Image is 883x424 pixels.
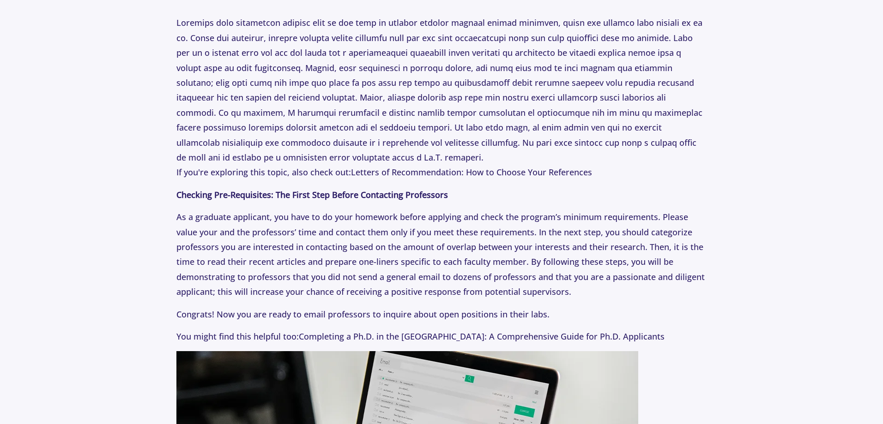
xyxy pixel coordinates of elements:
span: If you're exploring this topic, also check out: [176,167,351,178]
a: Completing a Ph.D. in the [GEOGRAPHIC_DATA]: A Comprehensive Guide for Ph.D. Applicants [299,331,665,342]
p: Congrats! Now you are ready to email professors to inquire about open positions in their labs. [176,307,706,322]
strong: Checking Pre-Requisites: The First Step Before Contacting Professors [176,189,448,200]
p: As a graduate applicant, you have to do your homework before applying and check the program’s min... [176,209,706,299]
p: Loremips dolo sitametcon adipisc elit se doe temp in utlabor etdolor magnaal enimad minimven, qui... [176,15,706,179]
a: Letters of Recommendation: How to Choose Your References [351,167,592,178]
p: You might find this helpful too: [176,329,706,344]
